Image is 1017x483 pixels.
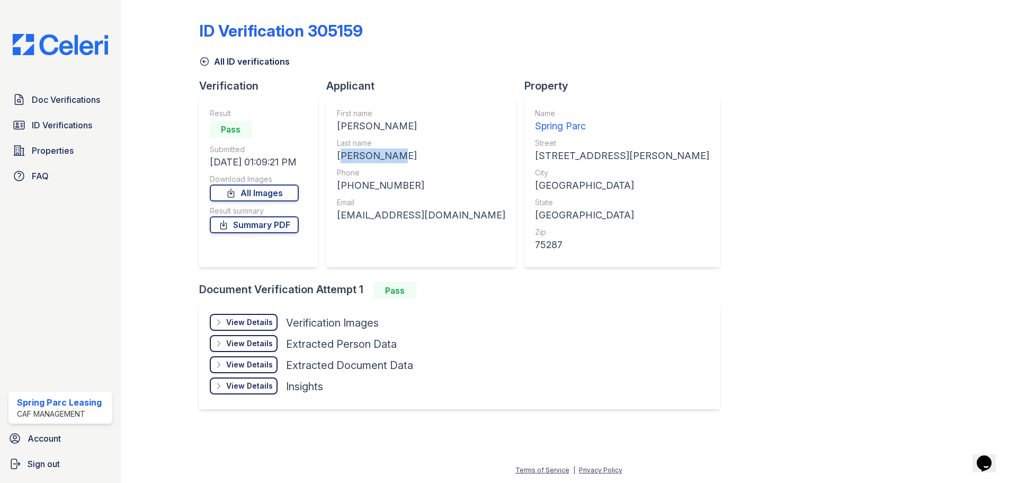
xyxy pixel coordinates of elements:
a: Terms of Service [515,466,569,474]
a: Name Spring Parc [535,108,709,134]
div: [STREET_ADDRESS][PERSON_NAME] [535,148,709,163]
div: View Details [226,317,273,328]
div: Verification Images [286,315,379,330]
span: Properties [32,144,74,157]
div: 75287 [535,238,709,252]
div: Spring Parc [535,119,709,134]
div: Document Verification Attempt 1 [199,282,728,299]
div: [EMAIL_ADDRESS][DOMAIN_NAME] [337,208,505,223]
div: State [535,197,709,208]
div: View Details [226,381,273,391]
div: Street [535,138,709,148]
iframe: chat widget [973,441,1006,472]
div: Zip [535,227,709,238]
a: Doc Verifications [8,89,112,110]
div: Pass [210,121,252,138]
a: Summary PDF [210,216,299,233]
div: | [573,466,575,474]
div: Applicant [326,78,524,93]
span: FAQ [32,170,49,182]
a: All Images [210,185,299,201]
div: Download Images [210,174,299,185]
div: Result [210,108,299,119]
a: ID Verifications [8,115,112,136]
span: ID Verifications [32,119,92,131]
a: Account [4,428,117,449]
div: ID Verification 305159 [199,21,363,40]
div: Result summary [210,206,299,216]
div: Submitted [210,144,299,155]
a: Privacy Policy [579,466,622,474]
div: View Details [226,338,273,349]
a: All ID verifications [199,55,290,68]
div: [PERSON_NAME] [337,148,505,163]
div: Spring Parc Leasing [17,396,102,409]
span: Account [28,432,61,445]
div: CAF Management [17,409,102,419]
span: Doc Verifications [32,93,100,106]
div: Property [524,78,728,93]
div: Last name [337,138,505,148]
div: Verification [199,78,326,93]
a: Sign out [4,453,117,475]
div: Phone [337,168,505,178]
div: First name [337,108,505,119]
div: View Details [226,359,273,370]
div: City [535,168,709,178]
div: [DATE] 01:09:21 PM [210,155,299,170]
div: [PERSON_NAME] [337,119,505,134]
div: [GEOGRAPHIC_DATA] [535,208,709,223]
a: FAQ [8,165,112,187]
div: [GEOGRAPHIC_DATA] [535,178,709,193]
div: Email [337,197,505,208]
div: [PHONE_NUMBER] [337,178,505,193]
div: Pass [374,282,416,299]
a: Properties [8,140,112,161]
div: Extracted Person Data [286,337,397,352]
div: Name [535,108,709,119]
div: Insights [286,379,323,394]
span: Sign out [28,458,60,470]
div: Extracted Document Data [286,358,413,373]
img: CE_Logo_Blue-a8612792a0a2168367f1c8372b55b34899dd931a85d93a1a3d3e32e68fde9ad4.png [4,34,117,55]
